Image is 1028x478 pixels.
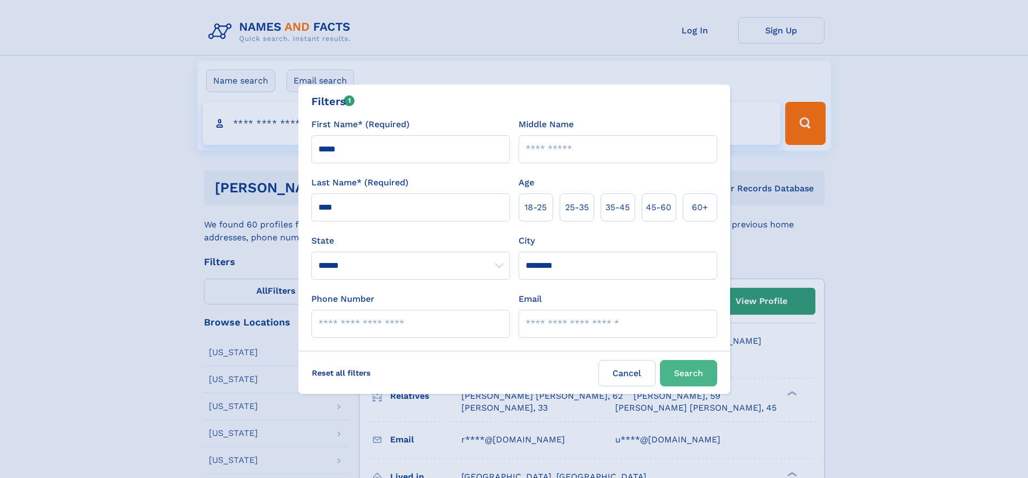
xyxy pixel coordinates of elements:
[525,201,547,214] span: 18‑25
[565,201,589,214] span: 25‑35
[305,360,378,386] label: Reset all filters
[311,176,409,189] label: Last Name* (Required)
[311,293,375,306] label: Phone Number
[646,201,671,214] span: 45‑60
[311,118,410,131] label: First Name* (Required)
[605,201,630,214] span: 35‑45
[311,234,510,247] label: State
[519,234,535,247] label: City
[598,360,656,386] label: Cancel
[519,293,542,306] label: Email
[311,93,355,109] div: Filters
[519,118,574,131] label: Middle Name
[519,176,534,189] label: Age
[660,360,717,386] button: Search
[692,201,708,214] span: 60+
